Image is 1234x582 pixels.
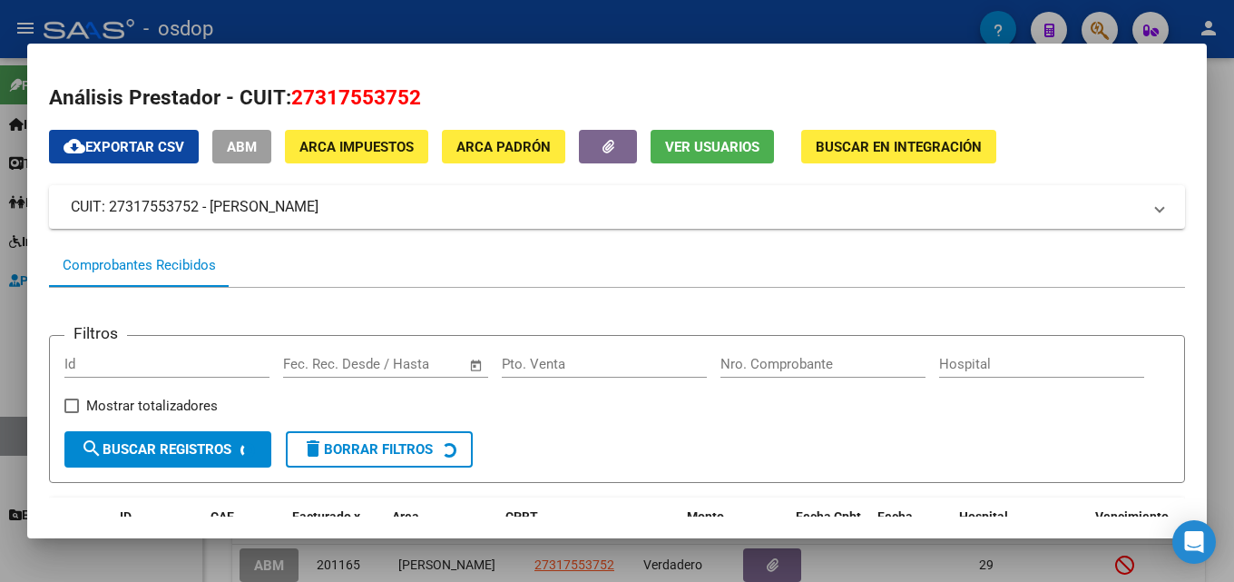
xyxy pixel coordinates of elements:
span: Mostrar totalizadores [86,395,218,417]
button: Exportar CSV [49,130,199,163]
div: Open Intercom Messenger [1172,520,1216,564]
span: Hospital [959,509,1008,524]
span: ABM [227,139,257,155]
datatable-header-cell: Fecha Cpbt [788,498,870,577]
button: ARCA Padrón [442,130,565,163]
span: Ver Usuarios [665,139,759,155]
span: Buscar Registros [81,441,231,458]
button: Open calendar [466,355,487,376]
span: Exportar CSV [64,139,184,155]
div: Comprobantes Recibidos [63,255,216,276]
mat-icon: search [81,438,103,459]
mat-expansion-panel-header: CUIT: 27317553752 - [PERSON_NAME] [49,185,1185,229]
span: 27317553752 [291,85,421,109]
button: Buscar en Integración [801,130,996,163]
span: ARCA Padrón [456,139,551,155]
span: Fecha Cpbt [796,509,861,524]
mat-panel-title: CUIT: 27317553752 - [PERSON_NAME] [71,196,1141,218]
datatable-header-cell: Area [385,498,498,577]
mat-icon: cloud_download [64,135,85,157]
span: ID [120,509,132,524]
mat-icon: delete [302,438,324,459]
span: Vencimiento Auditoría [1095,509,1169,545]
button: Borrar Filtros [286,431,473,468]
datatable-header-cell: CPBT [498,498,680,577]
button: ABM [212,130,271,163]
button: ARCA Impuestos [285,130,428,163]
button: Ver Usuarios [651,130,774,163]
button: Buscar Registros [64,431,271,468]
span: Buscar en Integración [816,139,982,155]
span: Borrar Filtros [302,441,433,458]
span: Facturado x Orden De [292,509,360,545]
datatable-header-cell: Vencimiento Auditoría [1088,498,1170,577]
input: Fecha inicio [283,356,357,372]
span: Area [392,509,419,524]
span: CPBT [505,509,538,524]
datatable-header-cell: ID [113,498,203,577]
span: CAE [211,509,234,524]
span: Fecha Recibido [877,509,928,545]
datatable-header-cell: Facturado x Orden De [285,498,385,577]
input: Fecha fin [373,356,461,372]
span: Monto [687,509,724,524]
datatable-header-cell: Hospital [952,498,1088,577]
span: ARCA Impuestos [299,139,414,155]
datatable-header-cell: Monto [680,498,788,577]
datatable-header-cell: CAE [203,498,285,577]
h2: Análisis Prestador - CUIT: [49,83,1185,113]
h3: Filtros [64,321,127,345]
datatable-header-cell: Fecha Recibido [870,498,952,577]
